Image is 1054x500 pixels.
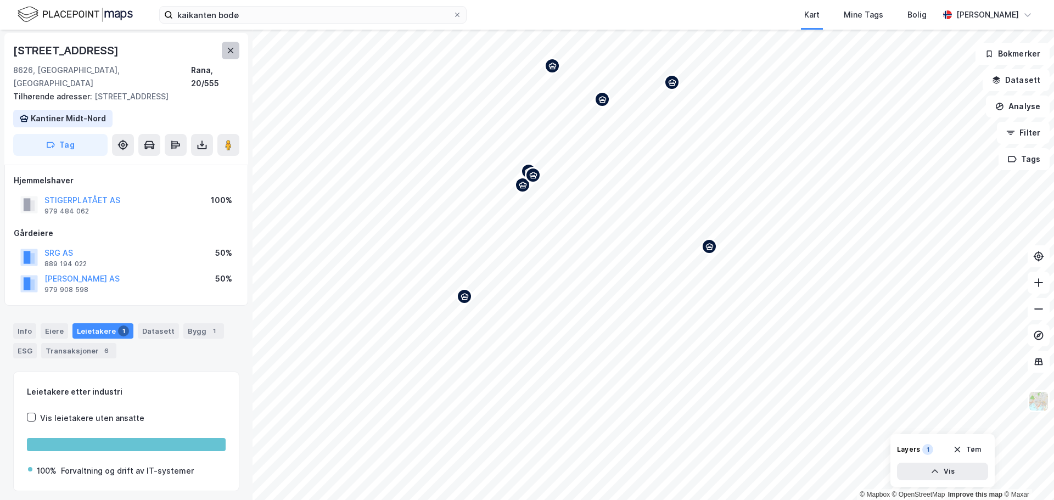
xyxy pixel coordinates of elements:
[215,272,232,285] div: 50%
[13,323,36,339] div: Info
[13,64,191,90] div: 8626, [GEOGRAPHIC_DATA], [GEOGRAPHIC_DATA]
[118,325,129,336] div: 1
[456,288,473,305] div: Map marker
[892,491,945,498] a: OpenStreetMap
[14,174,239,187] div: Hjemmelshaver
[897,463,988,480] button: Vis
[1028,391,1049,412] img: Z
[975,43,1050,65] button: Bokmerker
[897,445,920,454] div: Layers
[209,325,220,336] div: 1
[215,246,232,260] div: 50%
[594,91,610,108] div: Map marker
[27,385,226,398] div: Leietakere etter industri
[860,491,890,498] a: Mapbox
[44,207,89,216] div: 979 484 062
[999,447,1054,500] div: Kontrollprogram for chat
[101,345,112,356] div: 6
[173,7,453,23] input: Søk på adresse, matrikkel, gårdeiere, leietakere eller personer
[72,323,133,339] div: Leietakere
[41,323,68,339] div: Eiere
[14,227,239,240] div: Gårdeiere
[922,444,933,455] div: 1
[211,194,232,207] div: 100%
[999,148,1050,170] button: Tags
[18,5,133,24] img: logo.f888ab2527a4732fd821a326f86c7f29.svg
[61,464,194,477] div: Forvaltning og drift av IT-systemer
[41,343,116,358] div: Transaksjoner
[956,8,1019,21] div: [PERSON_NAME]
[37,464,57,477] div: 100%
[986,95,1050,117] button: Analyse
[13,134,108,156] button: Tag
[844,8,883,21] div: Mine Tags
[13,92,94,101] span: Tilhørende adresser:
[948,491,1002,498] a: Improve this map
[997,122,1050,144] button: Filter
[191,64,239,90] div: Rana, 20/555
[13,90,231,103] div: [STREET_ADDRESS]
[544,58,560,74] div: Map marker
[40,412,144,425] div: Vis leietakere uten ansatte
[13,42,121,59] div: [STREET_ADDRESS]
[664,74,680,91] div: Map marker
[520,163,537,179] div: Map marker
[907,8,927,21] div: Bolig
[804,8,820,21] div: Kart
[983,69,1050,91] button: Datasett
[999,447,1054,500] iframe: Chat Widget
[701,238,717,255] div: Map marker
[525,167,541,183] div: Map marker
[514,177,531,193] div: Map marker
[13,343,37,358] div: ESG
[44,260,87,268] div: 889 194 022
[946,441,988,458] button: Tøm
[31,112,106,125] div: Kantiner Midt-Nord
[138,323,179,339] div: Datasett
[44,285,88,294] div: 979 908 598
[183,323,224,339] div: Bygg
